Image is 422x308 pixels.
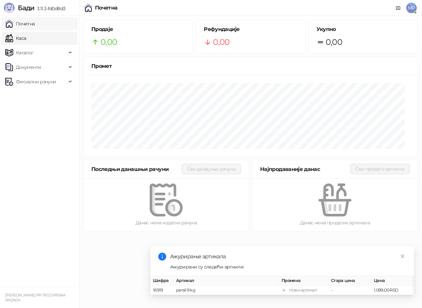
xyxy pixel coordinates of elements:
span: Каталог [16,46,34,59]
div: Данас нема продатих артикала [263,219,407,226]
div: Најпродаваније данас [260,165,350,173]
th: Стара цена [328,276,371,286]
a: Почетна [5,17,35,30]
th: Промена [279,276,328,286]
a: Документација [393,3,404,13]
button: Сви данашњи рачуни [182,164,241,174]
a: Close [399,253,406,260]
div: Нови артикал [289,287,317,294]
div: Данас нема издатих рачуна [94,219,238,226]
small: [PERSON_NAME] PR TRGOVINSKA RADNJA [5,293,66,302]
span: info-circle [158,253,166,261]
span: 0,00 [101,36,117,48]
div: Промет [91,62,410,70]
span: close [400,254,405,259]
span: Фискални рачуни [16,75,56,88]
h5: Продаје [91,25,185,33]
div: Последњи данашњи рачуни [91,165,182,173]
div: Ажурирани су следећи артикли: [170,263,406,270]
h5: Укупно [316,25,410,33]
img: Logo [4,3,15,13]
td: 16919 [150,286,173,295]
span: MP [406,3,417,13]
td: - [328,286,371,295]
span: Бади [18,4,34,12]
td: 1.099,00 RSD [371,286,414,295]
h5: Рефундације [204,25,297,33]
a: Каса [5,32,26,45]
span: Документи [16,61,41,74]
th: Артикал [173,276,279,286]
span: 0,00 [213,36,229,48]
div: Ажурирање артикала [170,253,406,261]
button: Сви продати артикли [350,164,410,174]
th: Цена [371,276,414,286]
span: 0,00 [326,36,342,48]
span: 3.11.3-fd0d8d3 [34,6,65,12]
td: persil 9 kg [173,286,279,295]
th: Шифра [150,276,173,286]
div: Почетна [95,5,118,11]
